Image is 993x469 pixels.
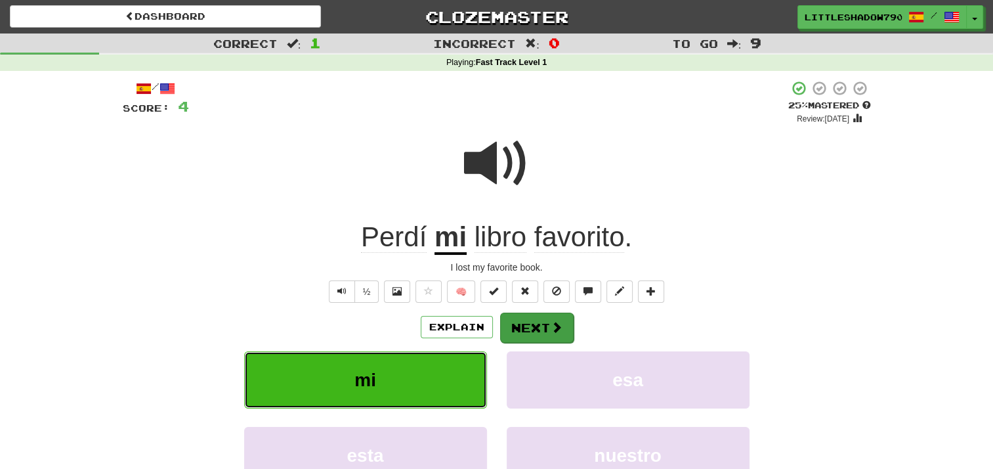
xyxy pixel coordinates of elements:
[447,280,475,303] button: 🧠
[638,280,664,303] button: Add to collection (alt+a)
[750,35,761,51] span: 9
[213,37,278,50] span: Correct
[310,35,321,51] span: 1
[612,370,643,390] span: esa
[123,261,871,274] div: I lost my favorite book.
[421,316,493,338] button: Explain
[534,221,625,253] span: favorito
[575,280,601,303] button: Discuss sentence (alt+u)
[354,280,379,303] button: ½
[475,221,526,253] span: libro
[123,102,170,114] span: Score:
[433,37,516,50] span: Incorrect
[797,114,849,123] small: Review: [DATE]
[512,280,538,303] button: Reset to 0% Mastered (alt+r)
[476,58,547,67] strong: Fast Track Level 1
[244,351,487,409] button: mi
[500,313,574,343] button: Next
[361,221,427,253] span: Perdí
[931,11,937,20] span: /
[672,37,718,50] span: To go
[549,35,560,51] span: 0
[341,5,652,28] a: Clozemaster
[525,38,539,49] span: :
[543,280,570,303] button: Ignore sentence (alt+i)
[606,280,633,303] button: Edit sentence (alt+d)
[480,280,507,303] button: Set this sentence to 100% Mastered (alt+m)
[805,11,902,23] span: LittleShadow7901
[415,280,442,303] button: Favorite sentence (alt+f)
[384,280,410,303] button: Show image (alt+x)
[287,38,301,49] span: :
[594,445,662,466] span: nuestro
[467,221,632,253] span: .
[354,370,376,390] span: mi
[507,351,750,409] button: esa
[727,38,742,49] span: :
[347,445,383,466] span: esta
[788,100,808,110] span: 25 %
[797,5,967,29] a: LittleShadow7901 /
[788,100,871,112] div: Mastered
[434,221,467,255] u: mi
[123,80,189,97] div: /
[329,280,355,303] button: Play sentence audio (ctl+space)
[10,5,321,28] a: Dashboard
[178,98,189,114] span: 4
[326,280,379,303] div: Text-to-speech controls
